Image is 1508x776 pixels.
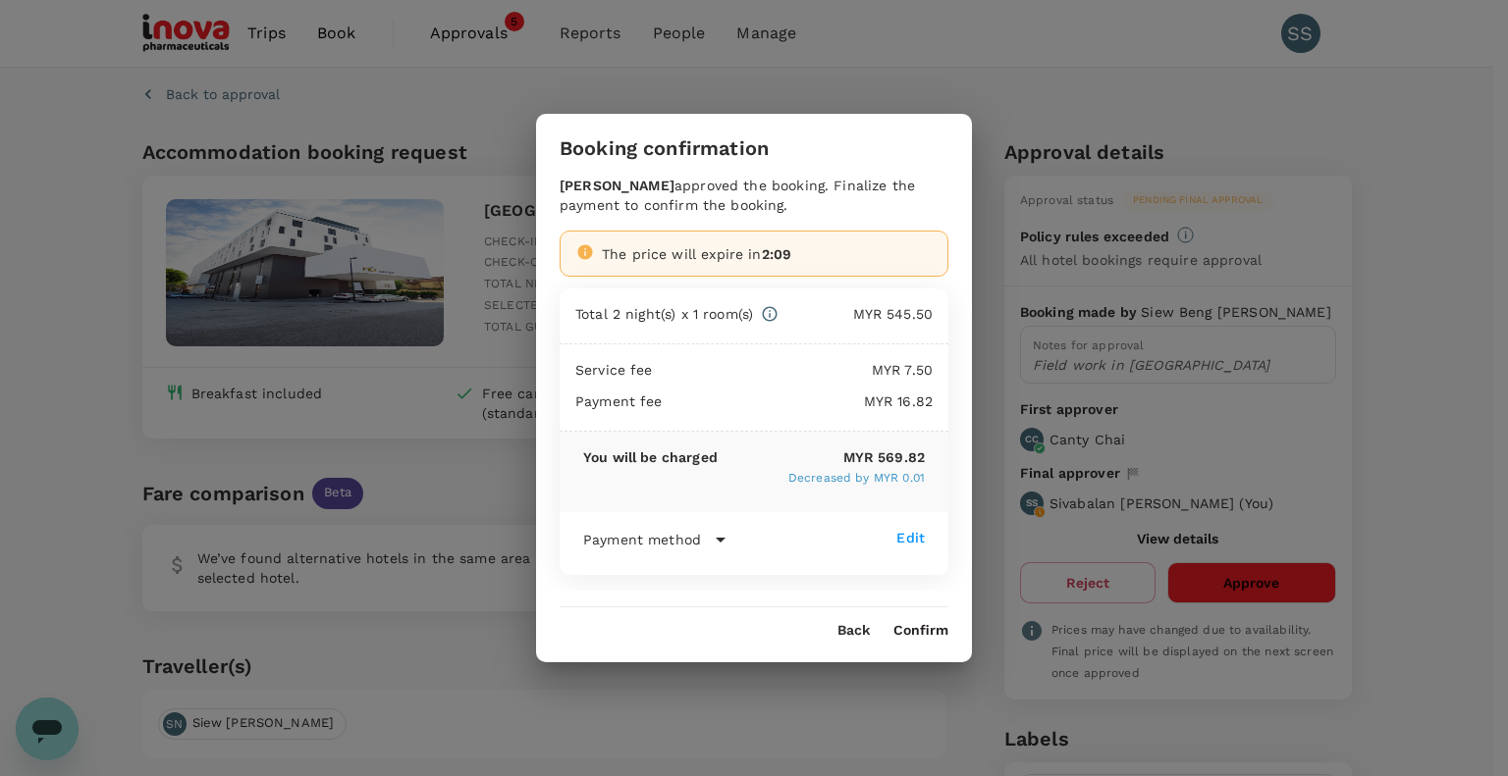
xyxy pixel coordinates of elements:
p: Total 2 night(s) x 1 room(s) [575,304,753,324]
span: Decreased by MYR 0.01 [788,471,925,485]
span: 2:09 [762,246,792,262]
button: Confirm [893,623,948,639]
p: You will be charged [583,447,718,467]
p: MYR 545.50 [779,304,933,324]
button: Back [837,623,870,639]
p: Payment method [583,530,701,549]
p: MYR 16.82 [663,391,933,411]
p: MYR 7.50 [653,360,933,380]
div: The price will expire in [602,244,932,264]
h3: Booking confirmation [560,137,769,160]
div: Edit [896,528,925,547]
p: Payment fee [575,391,663,411]
p: Service fee [575,360,653,380]
b: [PERSON_NAME] [560,178,674,193]
p: MYR 569.82 [718,447,925,467]
div: approved the booking. Finalize the payment to confirm the booking. [560,176,948,215]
